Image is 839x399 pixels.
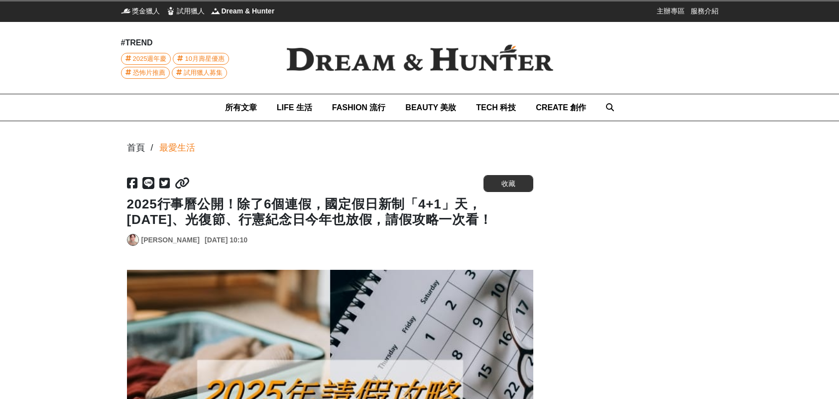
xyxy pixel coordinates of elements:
a: LIFE 生活 [277,94,312,121]
span: BEAUTY 美妝 [405,103,456,112]
a: BEAUTY 美妝 [405,94,456,121]
span: 試用獵人募集 [184,67,223,78]
img: 獎金獵人 [121,6,131,16]
div: #TREND [121,37,270,49]
span: 獎金獵人 [132,6,160,16]
a: Avatar [127,234,139,246]
img: Dream & Hunter [270,28,569,87]
a: 試用獵人募集 [172,67,227,79]
button: 收藏 [483,175,533,192]
a: 試用獵人試用獵人 [166,6,205,16]
a: 獎金獵人獎金獵人 [121,6,160,16]
span: 10月壽星優惠 [185,53,224,64]
a: FASHION 流行 [332,94,386,121]
div: [DATE] 10:10 [205,235,247,245]
img: 試用獵人 [166,6,176,16]
span: LIFE 生活 [277,103,312,112]
span: CREATE 創作 [536,103,586,112]
a: 主辦專區 [657,6,685,16]
img: Avatar [127,234,138,245]
span: FASHION 流行 [332,103,386,112]
a: CREATE 創作 [536,94,586,121]
span: 2025週年慶 [133,53,167,64]
span: 試用獵人 [177,6,205,16]
h1: 2025行事曆公開！除了6個連假，國定假日新制「4+1」天，[DATE]、光復節、行憲紀念日今年也放假，請假攻略一次看！ [127,197,533,227]
a: TECH 科技 [476,94,516,121]
div: / [151,141,153,155]
a: 2025週年慶 [121,53,171,65]
a: 恐怖片推薦 [121,67,170,79]
img: Dream & Hunter [211,6,221,16]
span: TECH 科技 [476,103,516,112]
div: 首頁 [127,141,145,155]
a: 服務介紹 [691,6,719,16]
span: Dream & Hunter [222,6,275,16]
a: 所有文章 [225,94,257,121]
span: 所有文章 [225,103,257,112]
a: 10月壽星優惠 [173,53,229,65]
a: [PERSON_NAME] [141,235,200,245]
a: Dream & HunterDream & Hunter [211,6,275,16]
a: 最愛生活 [159,141,195,155]
span: 恐怖片推薦 [133,67,165,78]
